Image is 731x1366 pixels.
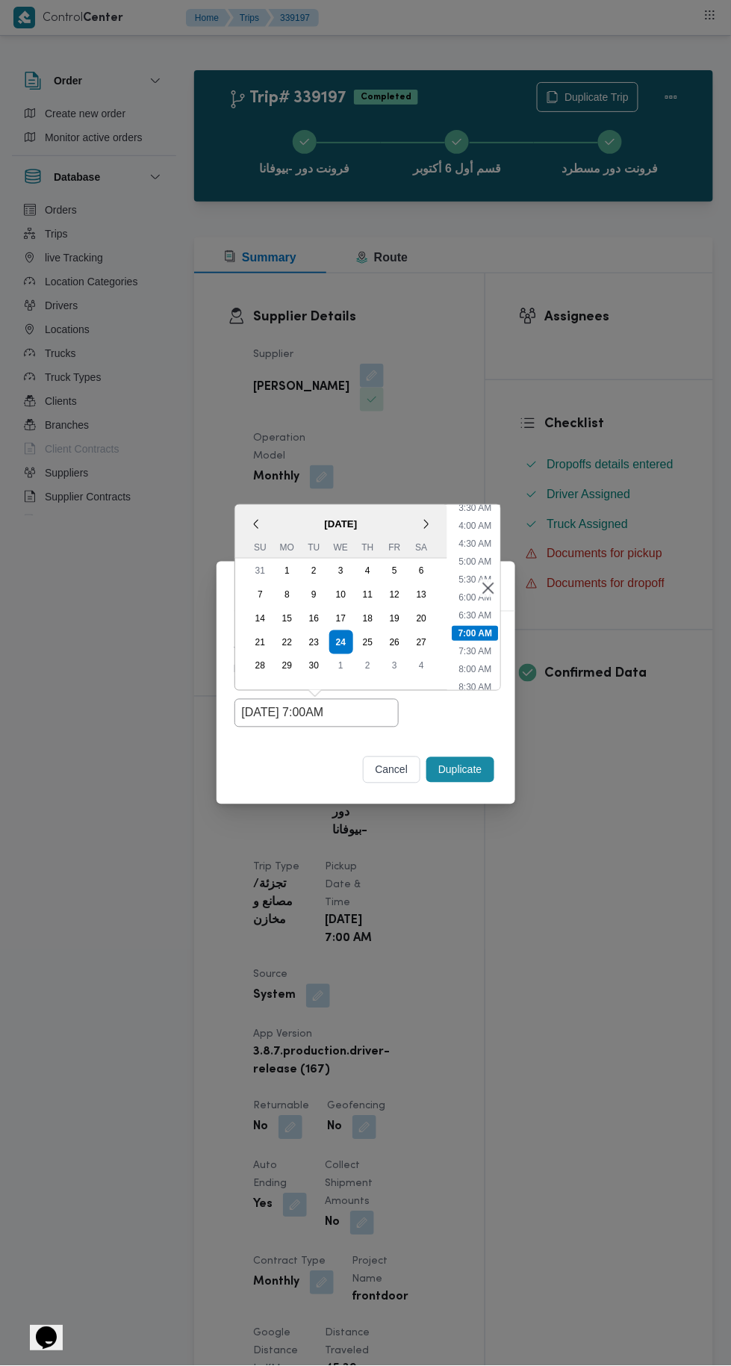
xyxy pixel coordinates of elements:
[302,606,326,630] div: Choose Tuesday, September 16th, 2025
[302,654,326,678] div: Choose Tuesday, September 30th, 2025
[275,606,299,630] div: Choose Monday, September 15th, 2025
[329,630,352,654] div: Choose Wednesday, September 24th, 2025
[426,757,494,783] button: Duplicate
[15,1306,63,1351] iframe: chat widget
[452,662,497,677] li: 8:00 AM
[302,630,326,654] div: Choose Tuesday, September 23rd, 2025
[329,654,352,678] div: Choose Wednesday, October 1st, 2025
[246,559,435,678] div: month 2025-09
[409,654,433,678] div: Choose Saturday, October 4th, 2025
[479,580,497,597] button: Closes this modal window
[382,630,406,654] div: Choose Friday, September 26th, 2025
[363,757,421,783] button: cancel
[355,606,379,630] div: Choose Thursday, September 18th, 2025
[450,505,500,690] ul: Time
[409,630,433,654] div: Choose Saturday, September 27th, 2025
[452,644,497,659] li: 7:30 AM
[355,654,379,678] div: Choose Thursday, October 2nd, 2025
[248,606,272,630] div: Choose Sunday, September 14th, 2025
[452,680,497,695] li: 8:30 AM
[382,654,406,678] div: Choose Friday, October 3rd, 2025
[409,606,433,630] div: Choose Saturday, September 20th, 2025
[275,630,299,654] div: Choose Monday, September 22nd, 2025
[382,606,406,630] div: Choose Friday, September 19th, 2025
[329,606,352,630] div: Choose Wednesday, September 17th, 2025
[452,626,498,641] li: 7:00 AM
[248,654,272,678] div: Choose Sunday, September 28th, 2025
[234,699,399,727] input: Choose date & time
[248,630,272,654] div: Choose Sunday, September 21st, 2025
[275,654,299,678] div: Choose Monday, September 29th, 2025
[355,630,379,654] div: Choose Thursday, September 25th, 2025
